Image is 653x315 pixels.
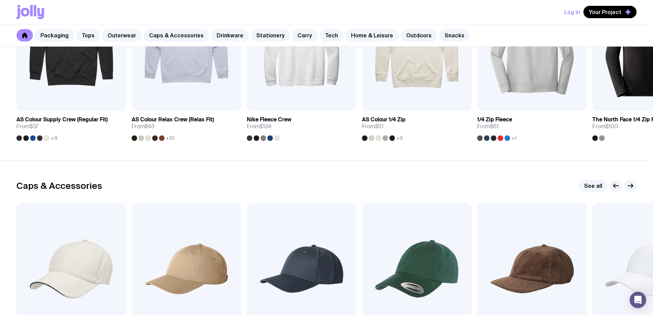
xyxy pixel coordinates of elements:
[346,29,399,41] a: Home & Leisure
[247,116,291,123] h3: Nike Fleece Crew
[51,135,57,141] span: +9
[16,116,108,123] h3: AS Colour Supply Crew (Regular Fit)
[362,116,406,123] h3: AS Colour 1/4 Zip
[375,123,384,130] span: $51
[592,123,618,130] span: From
[260,123,271,130] span: $134
[362,123,384,130] span: From
[247,111,356,141] a: Nike Fleece CrewFrom$134
[247,123,271,130] span: From
[605,123,618,130] span: $100
[477,123,499,130] span: From
[630,292,646,308] div: Open Intercom Messenger
[477,116,512,123] h3: 1/4 Zip Fleece
[132,116,214,123] h3: AS Colour Relax Crew (Relax Fit)
[132,123,154,130] span: From
[29,123,38,130] span: $37
[166,135,174,141] span: +10
[144,29,209,41] a: Caps & Accessories
[589,9,621,15] span: Your Project
[16,123,38,130] span: From
[490,123,499,130] span: $61
[251,29,290,41] a: Stationery
[477,111,587,141] a: 1/4 Zip FleeceFrom$61+1
[76,29,100,41] a: Tops
[396,135,403,141] span: +3
[35,29,74,41] a: Packaging
[564,6,580,18] button: Log In
[132,111,241,141] a: AS Colour Relax Crew (Relax Fit)From$43+10
[292,29,317,41] a: Carry
[145,123,154,130] span: $43
[511,135,517,141] span: +1
[579,180,608,192] a: See all
[401,29,437,41] a: Outdoors
[211,29,249,41] a: Drinkware
[362,111,472,141] a: AS Colour 1/4 ZipFrom$51+3
[16,181,102,191] h2: Caps & Accessories
[319,29,343,41] a: Tech
[102,29,142,41] a: Outerwear
[583,6,637,18] button: Your Project
[439,29,470,41] a: Snacks
[16,111,126,141] a: AS Colour Supply Crew (Regular Fit)From$37+9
